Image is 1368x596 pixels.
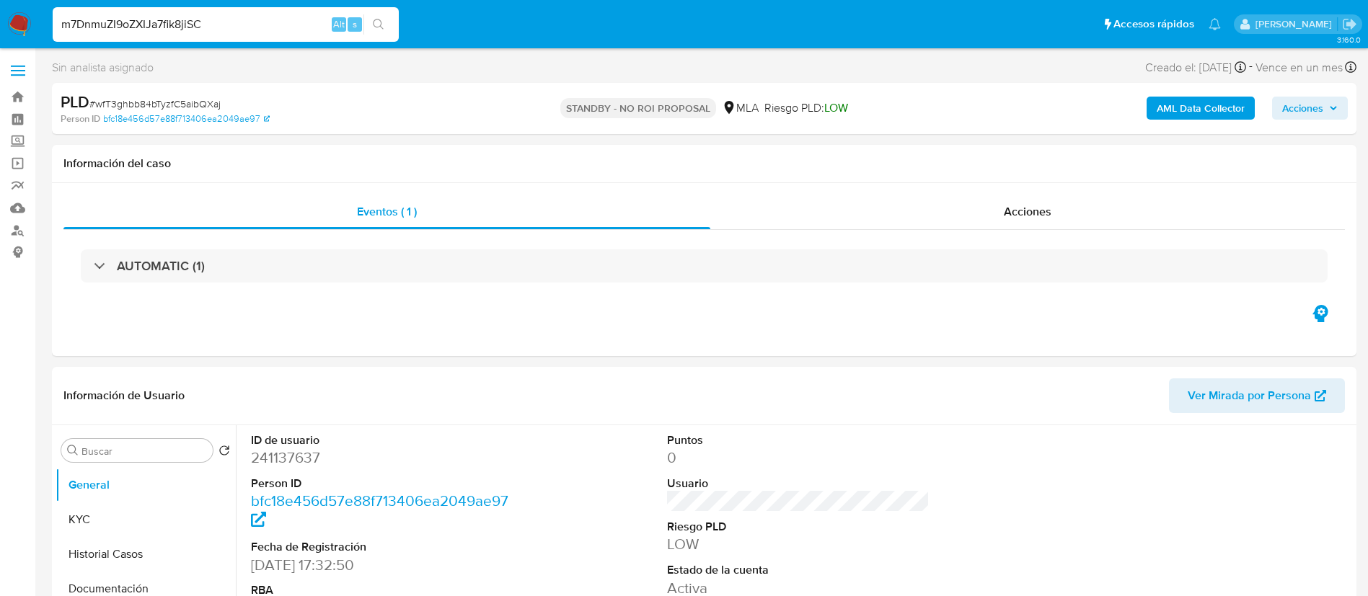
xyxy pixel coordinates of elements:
h1: Información de Usuario [63,388,185,403]
dd: [DATE] 17:32:50 [251,555,514,575]
span: # wfT3ghbb84bTyzfC5aibQXaj [89,97,221,111]
span: Acciones [1282,97,1323,120]
button: KYC [56,502,236,537]
button: search-icon [363,14,393,35]
span: Riesgo PLD: [764,100,848,116]
p: maria.acosta@mercadolibre.com [1256,17,1337,31]
button: General [56,468,236,502]
a: bfc18e456d57e88f713406ea2049ae97 [251,490,508,531]
dd: 241137637 [251,448,514,468]
a: Salir [1342,17,1357,32]
dt: Estado de la cuenta [667,562,930,578]
input: Buscar usuario o caso... [53,15,399,34]
span: s [353,17,357,31]
span: LOW [824,99,848,116]
b: Person ID [61,112,100,125]
a: bfc18e456d57e88f713406ea2049ae97 [103,112,270,125]
button: Acciones [1272,97,1348,120]
div: Creado el: [DATE] [1145,58,1246,77]
dt: Fecha de Registración [251,539,514,555]
span: Ver Mirada por Persona [1188,378,1311,413]
dt: Person ID [251,476,514,492]
p: STANDBY - NO ROI PROPOSAL [560,98,716,118]
button: Volver al orden por defecto [219,445,230,461]
h3: AUTOMATIC (1) [117,258,205,274]
button: Ver Mirada por Persona [1169,378,1345,413]
span: Vence en un mes [1256,60,1343,76]
div: AUTOMATIC (1) [81,249,1328,283]
dd: LOW [667,534,930,554]
dt: Usuario [667,476,930,492]
input: Buscar [81,445,207,458]
span: Sin analista asignado [52,60,154,76]
span: - [1249,58,1253,77]
span: Acciones [1004,203,1051,220]
dt: Puntos [667,432,930,448]
b: AML Data Collector [1157,97,1245,120]
h1: Información del caso [63,156,1345,171]
div: MLA [722,100,759,116]
button: AML Data Collector [1147,97,1255,120]
button: Buscar [67,445,79,456]
dd: 0 [667,448,930,468]
dt: Riesgo PLD [667,519,930,535]
button: Historial Casos [56,537,236,571]
span: Accesos rápidos [1113,17,1194,32]
dt: ID de usuario [251,432,514,448]
span: Alt [333,17,345,31]
b: PLD [61,90,89,113]
span: Eventos ( 1 ) [357,203,417,220]
a: Notificaciones [1209,18,1221,30]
